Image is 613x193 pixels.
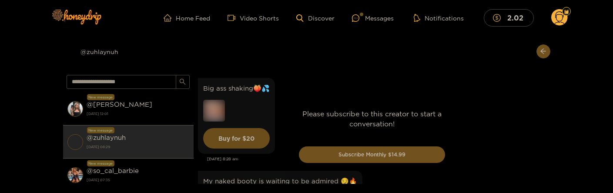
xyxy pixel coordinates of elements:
[411,14,466,22] button: Notifications
[67,134,83,150] img: conversation
[176,75,190,89] button: search
[493,14,505,22] span: dollar
[87,101,152,108] strong: @ [PERSON_NAME]
[228,14,279,22] a: Video Shorts
[87,160,114,166] div: New message
[87,134,126,141] strong: @ zuhlaynuh
[540,48,546,55] span: arrow-left
[299,109,445,129] p: Please subscribe to this creator to start a conversation!
[484,9,534,26] button: 2.02
[87,110,189,118] strong: [DATE] 12:01
[506,13,525,22] mark: 2.02
[87,94,114,100] div: New message
[67,101,83,117] img: conversation
[87,176,189,184] strong: [DATE] 07:35
[164,14,176,22] span: home
[299,146,445,163] button: Subscribe Monthly $14.99
[87,143,189,151] strong: [DATE] 08:29
[63,44,194,58] div: @zuhlaynuh
[164,14,210,22] a: Home Feed
[87,127,114,133] div: New message
[296,14,334,22] a: Discover
[564,9,569,14] img: Fan Level
[228,14,240,22] span: video-camera
[352,13,394,23] div: Messages
[179,78,186,86] span: search
[87,167,139,174] strong: @ so_cal_barbie
[67,167,83,183] img: conversation
[536,44,550,58] button: arrow-left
